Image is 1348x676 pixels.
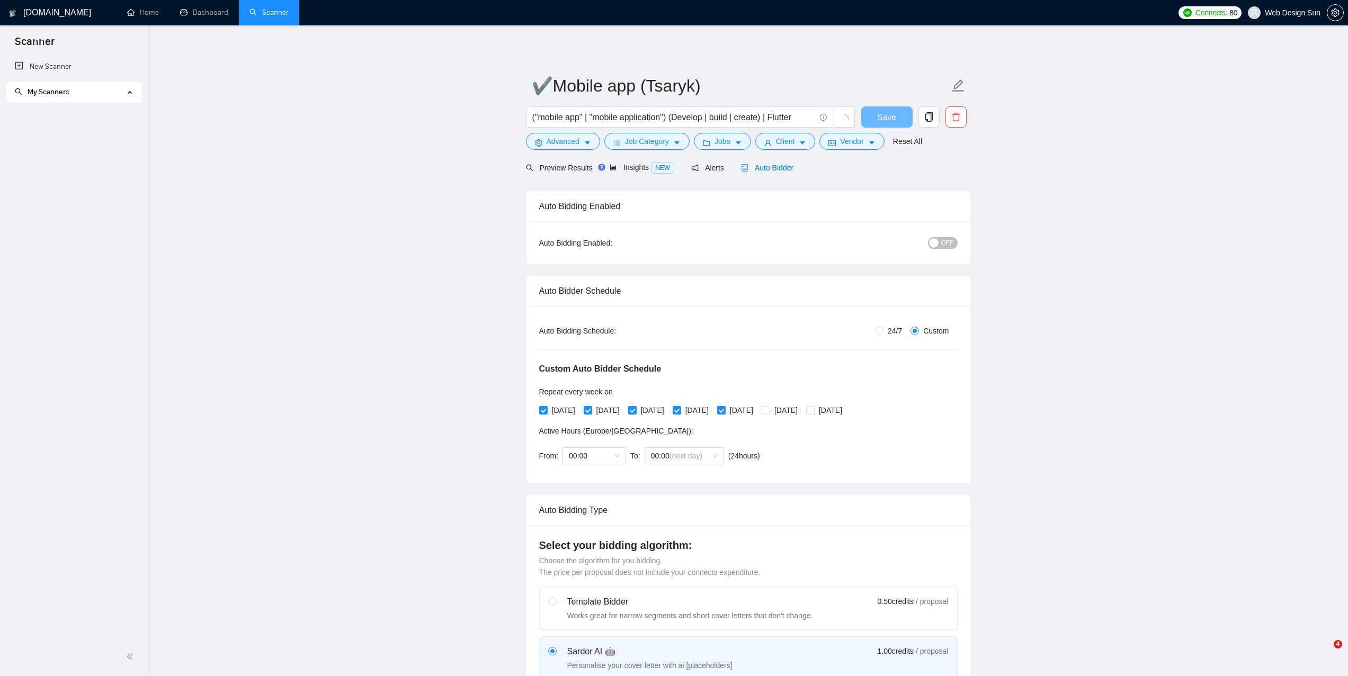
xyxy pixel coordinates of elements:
iframe: Intercom live chat [1312,640,1337,665]
input: Scanner name... [532,73,949,99]
span: Auto Bidder [741,164,793,172]
div: Tooltip anchor [597,163,606,172]
span: / proposal [916,646,948,656]
span: 80 [1229,7,1237,19]
span: 24/7 [883,325,906,337]
span: Repeat every week on [539,387,613,396]
button: barsJob Categorycaret-down [604,133,690,150]
span: user [1251,9,1258,16]
a: searchScanner [249,8,289,17]
span: Preview Results [526,164,593,172]
span: Insights [610,163,674,172]
span: [DATE] [592,404,624,416]
span: caret-down [868,139,876,147]
span: (next day) [669,452,702,460]
span: Alerts [691,164,724,172]
span: loading [840,114,849,124]
span: [DATE] [726,404,757,416]
h4: Select your bidding algorithm: [539,538,958,553]
span: setting [535,139,542,147]
span: folder [703,139,710,147]
div: Auto Bidding Enabled: [539,237,679,249]
li: New Scanner [6,56,141,77]
span: Job Category [625,136,669,147]
span: [DATE] [681,404,713,416]
a: New Scanner [15,56,133,77]
div: Auto Bidding Schedule: [539,325,679,337]
span: 1.00 credits [878,645,914,657]
span: caret-down [799,139,806,147]
span: Custom [919,325,953,337]
a: Reset All [893,136,922,147]
span: Scanner [6,34,63,56]
span: Connects: [1195,7,1227,19]
span: info-circle [820,114,827,121]
button: userClientcaret-down [755,133,816,150]
span: caret-down [673,139,681,147]
span: double-left [126,651,137,662]
button: copy [918,106,940,128]
span: To: [630,452,640,460]
div: Template Bidder [567,596,813,608]
a: dashboardDashboard [180,8,228,17]
button: idcardVendorcaret-down [819,133,884,150]
img: logo [9,5,16,22]
span: From: [539,452,559,460]
button: settingAdvancedcaret-down [526,133,600,150]
span: [DATE] [637,404,668,416]
span: bars [613,139,621,147]
div: Auto Bidding Enabled [539,191,958,221]
div: Sardor AI 🤖 [567,645,733,658]
span: NEW [651,162,674,174]
span: robot [741,164,748,172]
a: homeHome [127,8,159,17]
input: Search Freelance Jobs... [532,111,815,124]
span: ( 24 hours) [728,452,760,460]
a: setting [1327,8,1344,17]
span: 0.50 credits [878,596,914,607]
span: Client [776,136,795,147]
span: caret-down [735,139,742,147]
span: Choose the algorithm for you bidding. The price per proposal does not include your connects expen... [539,556,761,576]
span: [DATE] [770,404,802,416]
div: Personalise your cover letter with ai [placeholders] [567,660,733,671]
button: Save [861,106,913,128]
span: notification [691,164,699,172]
span: Active Hours ( Europe/[GEOGRAPHIC_DATA] ): [539,427,693,435]
span: Advanced [547,136,579,147]
div: Auto Bidder Schedule [539,276,958,306]
span: Jobs [715,136,730,147]
span: My Scanners [15,87,69,96]
span: 4 [1334,640,1342,648]
span: area-chart [610,164,617,171]
div: Works great for narrow segments and short cover letters that don't change. [567,610,813,621]
span: idcard [828,139,836,147]
button: folderJobscaret-down [694,133,751,150]
span: search [15,88,22,95]
span: 00:00 [651,448,718,464]
span: edit [951,79,965,93]
span: My Scanners [28,87,69,96]
span: Vendor [840,136,863,147]
span: caret-down [584,139,591,147]
h5: Custom Auto Bidder Schedule [539,363,662,375]
span: [DATE] [548,404,579,416]
div: Auto Bidding Type [539,495,958,525]
img: upwork-logo.png [1183,8,1192,17]
span: 00:00 [569,448,620,464]
span: / proposal [916,596,948,607]
span: search [526,164,533,172]
span: user [764,139,772,147]
span: delete [946,112,966,122]
span: Save [877,111,896,124]
span: copy [919,112,939,122]
button: setting [1327,4,1344,21]
span: OFF [941,237,954,249]
button: delete [945,106,967,128]
span: setting [1327,8,1343,17]
span: [DATE] [815,404,846,416]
